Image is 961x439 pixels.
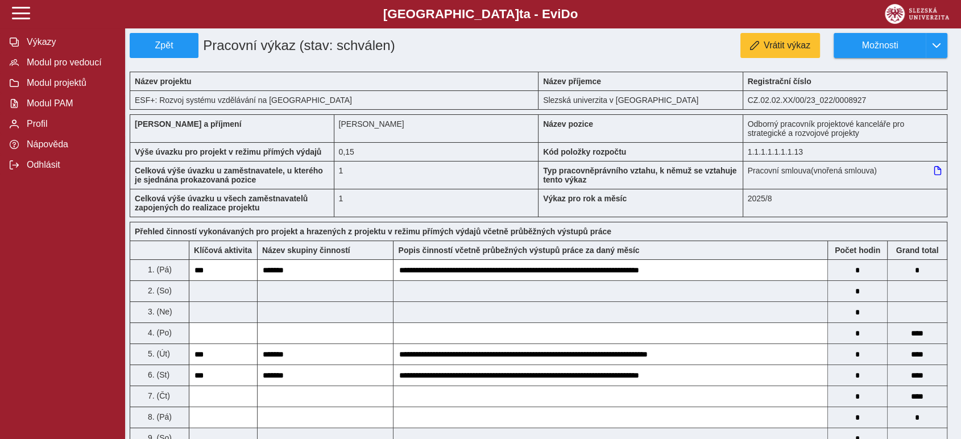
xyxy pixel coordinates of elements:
[146,391,170,400] span: 7. (Čt)
[146,349,170,358] span: 5. (Út)
[23,57,115,68] span: Modul pro vedoucí
[130,90,539,110] div: ESF+: Rozvoj systému vzdělávání na [GEOGRAPHIC_DATA]
[748,77,811,86] b: Registrační číslo
[743,189,948,217] div: 2025/8
[130,33,198,58] button: Zpět
[543,194,627,203] b: Výkaz pro rok a měsíc
[135,119,241,129] b: [PERSON_NAME] a příjmení
[834,33,926,58] button: Možnosti
[743,161,948,189] div: Pracovní smlouva (vnořená smlouva)
[135,77,192,86] b: Název projektu
[843,40,917,51] span: Možnosti
[135,166,323,184] b: Celková výše úvazku u zaměstnavatele, u kterého je sjednána prokazovaná pozice
[539,90,743,110] div: Slezská univerzita v [GEOGRAPHIC_DATA]
[543,119,593,129] b: Název pozice
[23,78,115,88] span: Modul projektů
[570,7,578,21] span: o
[740,33,820,58] button: Vrátit výkaz
[146,412,172,421] span: 8. (Pá)
[888,246,947,255] b: Suma za den přes všechny výkazy
[262,246,350,255] b: Název skupiny činností
[828,246,887,255] b: Počet hodin
[135,227,611,236] b: Přehled činností vykonávaných pro projekt a hrazených z projektu v režimu přímých výdajů včetně p...
[23,98,115,109] span: Modul PAM
[146,328,172,337] span: 4. (Po)
[398,246,639,255] b: Popis činností včetně průbežných výstupů práce za daný měsíc
[543,77,601,86] b: Název příjemce
[194,246,252,255] b: Klíčová aktivita
[885,4,949,24] img: logo_web_su.png
[23,139,115,150] span: Nápověda
[23,160,115,170] span: Odhlásit
[743,114,948,142] div: Odborný pracovník projektové kanceláře pro strategické a rozvojové projekty
[334,114,539,142] div: [PERSON_NAME]
[146,286,172,295] span: 2. (So)
[561,7,570,21] span: D
[743,90,948,110] div: CZ.02.02.XX/00/23_022/0008927
[23,37,115,47] span: Výkazy
[34,7,927,22] b: [GEOGRAPHIC_DATA] a - Evi
[146,265,172,274] span: 1. (Pá)
[764,40,810,51] span: Vrátit výkaz
[334,142,539,161] div: 1,2 h / den. 6 h / týden.
[146,370,169,379] span: 6. (St)
[334,161,539,189] div: 1
[519,7,523,21] span: t
[743,142,948,161] div: 1.1.1.1.1.1.1.13
[198,33,474,58] h1: Pracovní výkaz (stav: schválen)
[543,166,737,184] b: Typ pracovněprávního vztahu, k němuž se vztahuje tento výkaz
[135,40,193,51] span: Zpět
[543,147,626,156] b: Kód položky rozpočtu
[135,147,321,156] b: Výše úvazku pro projekt v režimu přímých výdajů
[135,194,308,212] b: Celková výše úvazku u všech zaměstnavatelů zapojených do realizace projektu
[146,307,172,316] span: 3. (Ne)
[334,189,539,217] div: 1
[23,119,115,129] span: Profil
